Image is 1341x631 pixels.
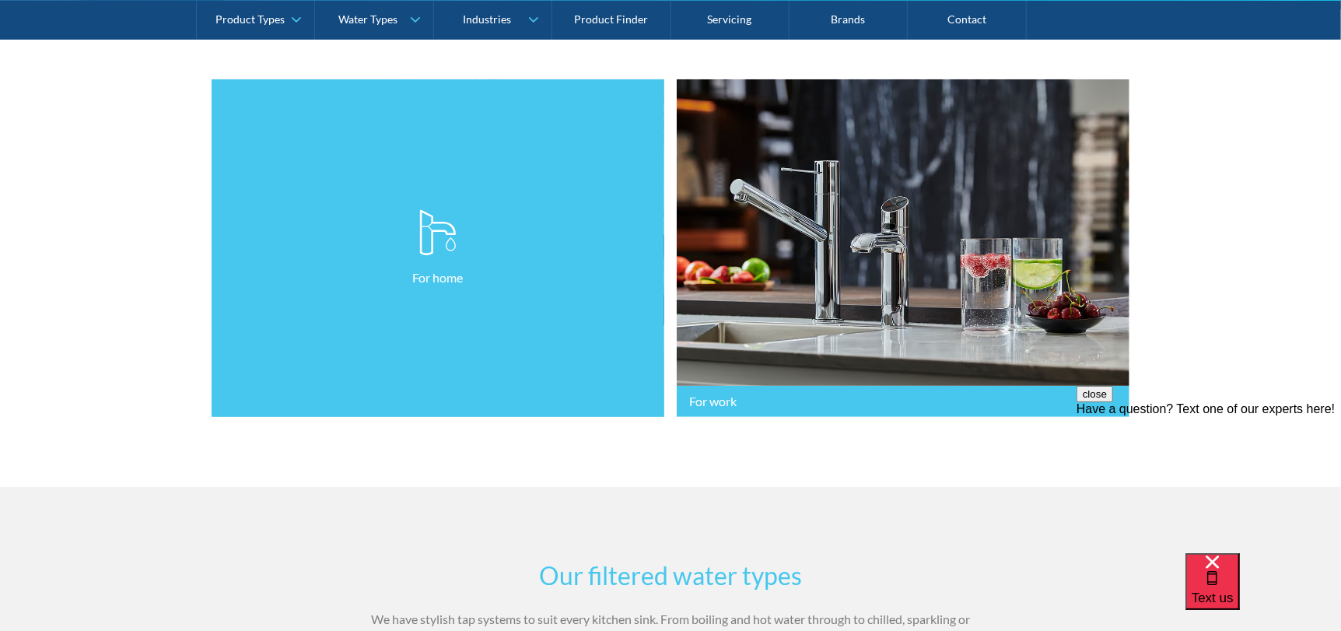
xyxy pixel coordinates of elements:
h2: Our filtered water types [367,557,974,594]
div: Industries [463,12,511,26]
div: Water Types [339,12,398,26]
a: For home [212,79,664,418]
p: For home [412,268,463,287]
div: Product Types [215,12,285,26]
iframe: podium webchat widget bubble [1185,553,1341,631]
iframe: podium webchat widget prompt [1077,386,1341,573]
